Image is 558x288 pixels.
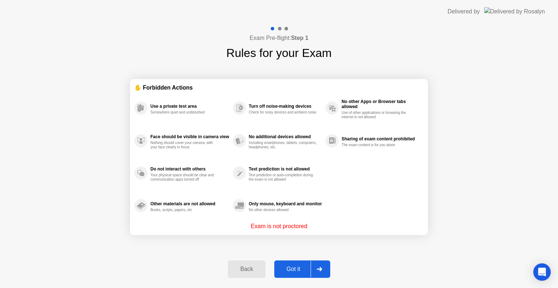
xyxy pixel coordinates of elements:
h4: Exam Pre-flight: [250,34,308,42]
div: Text prediction is not allowed [249,166,322,172]
div: No additional devices allowed [249,134,322,139]
div: Turn off noise-making devices [249,104,322,109]
button: Got it [274,260,330,278]
div: Including smartphones, tablets, computers, headphones, etc. [249,141,318,149]
div: Open Intercom Messenger [533,263,551,281]
div: Back [230,266,263,272]
div: Text prediction or auto-completion during the exam is not allowed [249,173,318,182]
div: Delivered by [448,7,480,16]
div: ✋ Forbidden Actions [134,83,424,92]
div: Sharing of exam content prohibited [341,136,420,141]
div: Somewhere quiet and undisturbed [150,110,219,115]
div: Only mouse, keyboard and monitor [249,201,322,206]
div: Other materials are not allowed [150,201,229,206]
div: The exam content is for you alone [341,143,410,147]
div: Use of other applications or browsing the internet is not allowed [341,111,410,119]
p: Exam is not proctored [251,222,307,231]
div: Your physical space should be clear and communication apps turned off [150,173,219,182]
b: Step 1 [291,35,308,41]
div: Face should be visible in camera view [150,134,229,139]
h1: Rules for your Exam [226,44,332,62]
div: Check for noisy devices and ambient noise [249,110,318,115]
div: Books, scripts, papers, etc [150,208,219,212]
div: No other Apps or Browser tabs allowed [341,99,420,109]
div: No other devices allowed [249,208,318,212]
button: Back [228,260,265,278]
div: Do not interact with others [150,166,229,172]
div: Nothing should cover your camera, with your face clearly in focus [150,141,219,149]
div: Got it [276,266,311,272]
img: Delivered by Rosalyn [484,7,545,16]
div: Use a private test area [150,104,229,109]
